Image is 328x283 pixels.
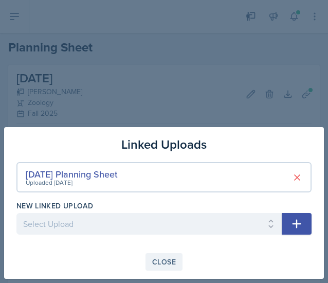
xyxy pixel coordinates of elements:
[26,178,118,187] div: Uploaded [DATE]
[152,258,176,266] div: Close
[16,201,93,211] label: New Linked Upload
[121,135,207,154] h3: Linked Uploads
[145,253,183,271] button: Close
[26,167,118,181] div: [DATE] Planning Sheet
